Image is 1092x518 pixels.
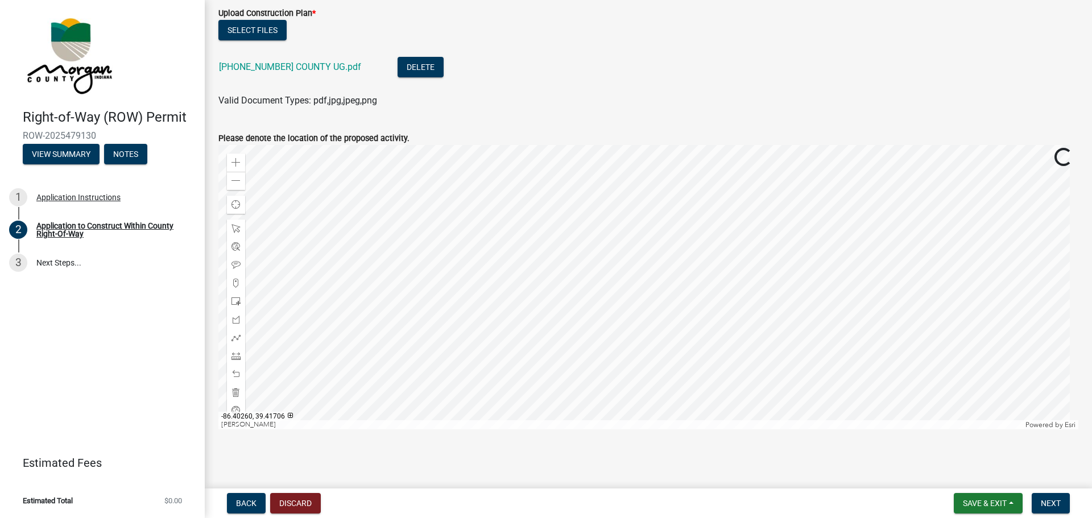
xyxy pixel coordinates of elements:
a: Esri [1065,421,1076,429]
button: Discard [270,493,321,513]
button: Select files [218,20,287,40]
span: Next [1041,499,1061,508]
wm-modal-confirm: Notes [104,150,147,159]
span: Save & Exit [963,499,1007,508]
a: [PHONE_NUMBER] COUNTY UG.pdf [219,61,361,72]
span: Estimated Total [23,497,73,504]
span: ROW-2025479130 [23,130,182,141]
button: Delete [398,57,444,77]
wm-modal-confirm: Summary [23,150,100,159]
label: Upload Construction Plan [218,10,316,18]
div: 3 [9,254,27,272]
button: Notes [104,144,147,164]
div: Application to Construct Within County Right-Of-Way [36,222,187,238]
div: Zoom in [227,154,245,172]
label: Please denote the location of the proposed activity. [218,135,409,143]
wm-modal-confirm: Delete Document [398,62,444,73]
img: Morgan County, Indiana [23,12,114,97]
div: 1 [9,188,27,206]
h4: Right-of-Way (ROW) Permit [23,109,196,126]
div: Application Instructions [36,193,121,201]
div: Find my location [227,196,245,214]
button: Next [1032,493,1070,513]
a: Estimated Fees [9,451,187,474]
span: Back [236,499,257,508]
div: 2 [9,221,27,239]
div: [PERSON_NAME] [218,420,1023,429]
button: View Summary [23,144,100,164]
button: Save & Exit [954,493,1023,513]
button: Back [227,493,266,513]
div: Zoom out [227,172,245,190]
span: $0.00 [164,497,182,504]
div: Powered by [1023,420,1078,429]
span: Valid Document Types: pdf,jpg,jpeg,png [218,95,377,106]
